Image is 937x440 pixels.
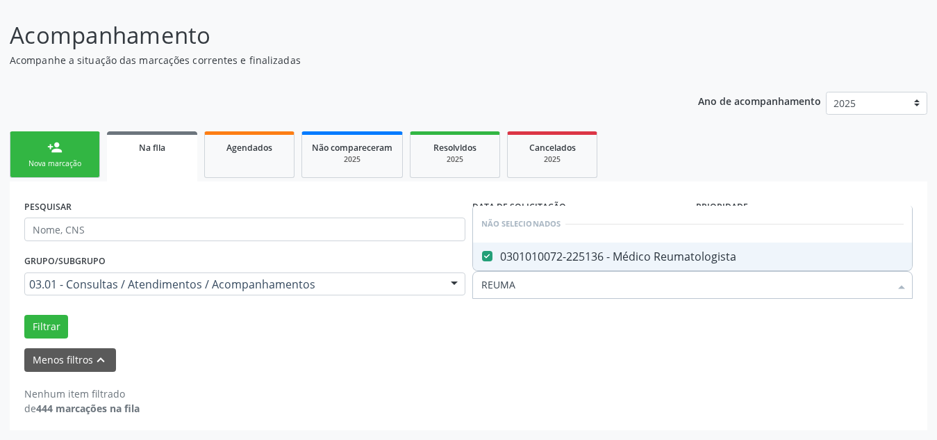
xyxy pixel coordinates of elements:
[698,92,821,109] p: Ano de acompanhamento
[139,142,165,154] span: Na fila
[420,154,490,165] div: 2025
[517,154,587,165] div: 2025
[47,140,63,155] div: person_add
[24,218,465,241] input: Nome, CNS
[433,142,476,154] span: Resolvidos
[29,277,437,291] span: 03.01 - Consultas / Atendimentos / Acompanhamentos
[529,142,576,154] span: Cancelados
[24,386,140,401] div: Nenhum item filtrado
[93,352,108,368] i: keyboard_arrow_up
[312,142,392,154] span: Não compareceram
[312,154,392,165] div: 2025
[24,251,106,272] label: Grupo/Subgrupo
[24,196,72,218] label: PESQUISAR
[20,158,90,169] div: Nova marcação
[10,53,652,67] p: Acompanhe a situação das marcações correntes e finalizadas
[24,348,116,373] button: Menos filtroskeyboard_arrow_up
[36,402,140,415] strong: 444 marcações na fila
[696,196,748,218] label: Prioridade
[10,18,652,53] p: Acompanhamento
[226,142,272,154] span: Agendados
[24,401,140,416] div: de
[472,196,566,218] label: DATA DE SOLICITAÇÃO
[24,315,68,339] button: Filtrar
[481,271,890,299] input: Selecionar procedimentos
[481,251,904,262] div: 0301010072-225136 - Médico Reumatologista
